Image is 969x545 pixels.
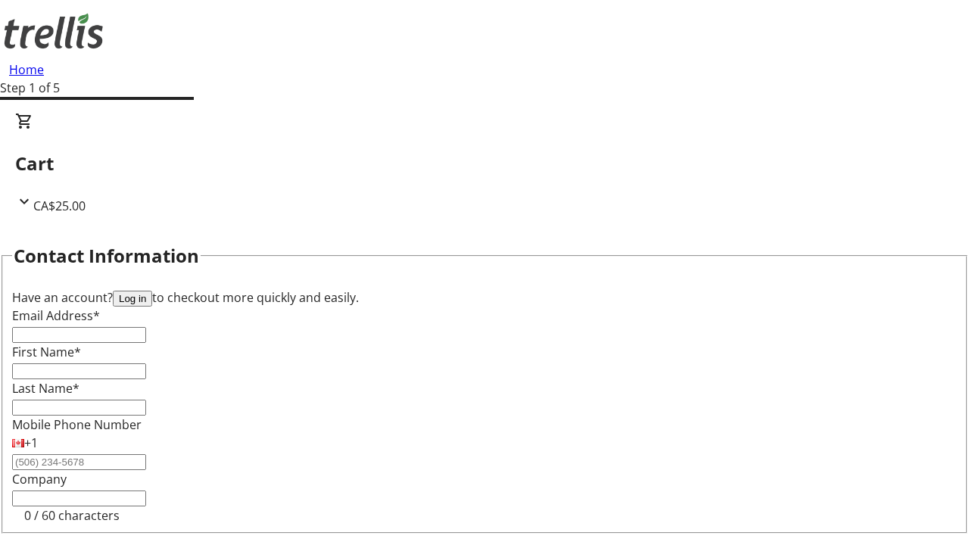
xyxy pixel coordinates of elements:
div: CartCA$25.00 [15,112,954,215]
label: First Name* [12,344,81,360]
input: (506) 234-5678 [12,454,146,470]
button: Log in [113,291,152,307]
span: CA$25.00 [33,198,86,214]
label: Last Name* [12,380,79,397]
label: Company [12,471,67,487]
label: Email Address* [12,307,100,324]
div: Have an account? to checkout more quickly and easily. [12,288,957,307]
h2: Cart [15,150,954,177]
label: Mobile Phone Number [12,416,142,433]
tr-character-limit: 0 / 60 characters [24,507,120,524]
h2: Contact Information [14,242,199,269]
